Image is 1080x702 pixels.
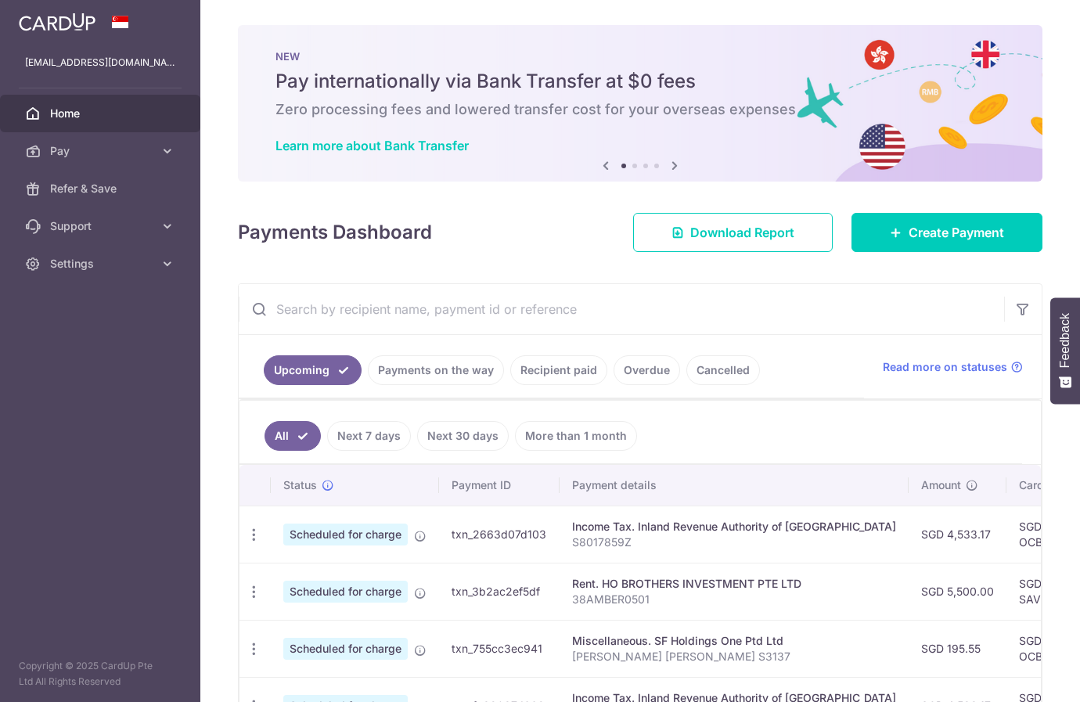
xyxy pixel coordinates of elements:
[439,563,560,620] td: txn_3b2ac2ef5df
[239,284,1004,334] input: Search by recipient name, payment id or reference
[19,13,95,31] img: CardUp
[572,592,896,607] p: 38AMBER0501
[439,506,560,563] td: txn_2663d07d103
[283,524,408,545] span: Scheduled for charge
[515,421,637,451] a: More than 1 month
[851,213,1042,252] a: Create Payment
[909,563,1006,620] td: SGD 5,500.00
[1019,477,1078,493] span: CardUp fee
[50,256,153,272] span: Settings
[1050,297,1080,404] button: Feedback - Show survey
[909,506,1006,563] td: SGD 4,533.17
[572,535,896,550] p: S8017859Z
[1058,313,1072,368] span: Feedback
[572,519,896,535] div: Income Tax. Inland Revenue Authority of [GEOGRAPHIC_DATA]
[50,218,153,234] span: Support
[275,100,1005,119] h6: Zero processing fees and lowered transfer cost for your overseas expenses
[327,421,411,451] a: Next 7 days
[633,213,833,252] a: Download Report
[275,138,469,153] a: Learn more about Bank Transfer
[50,143,153,159] span: Pay
[883,359,1023,375] a: Read more on statuses
[614,355,680,385] a: Overdue
[50,181,153,196] span: Refer & Save
[572,649,896,664] p: [PERSON_NAME] [PERSON_NAME] S3137
[264,355,362,385] a: Upcoming
[690,223,794,242] span: Download Report
[283,581,408,603] span: Scheduled for charge
[510,355,607,385] a: Recipient paid
[909,223,1004,242] span: Create Payment
[560,465,909,506] th: Payment details
[238,25,1042,182] img: Bank transfer banner
[439,620,560,677] td: txn_755cc3ec941
[883,359,1007,375] span: Read more on statuses
[283,477,317,493] span: Status
[50,106,153,121] span: Home
[417,421,509,451] a: Next 30 days
[572,576,896,592] div: Rent. HO BROTHERS INVESTMENT PTE LTD
[921,477,961,493] span: Amount
[368,355,504,385] a: Payments on the way
[238,218,432,247] h4: Payments Dashboard
[25,55,175,70] p: [EMAIL_ADDRESS][DOMAIN_NAME]
[439,465,560,506] th: Payment ID
[283,638,408,660] span: Scheduled for charge
[275,69,1005,94] h5: Pay internationally via Bank Transfer at $0 fees
[275,50,1005,63] p: NEW
[909,620,1006,677] td: SGD 195.55
[265,421,321,451] a: All
[686,355,760,385] a: Cancelled
[572,633,896,649] div: Miscellaneous. SF Holdings One Ptd Ltd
